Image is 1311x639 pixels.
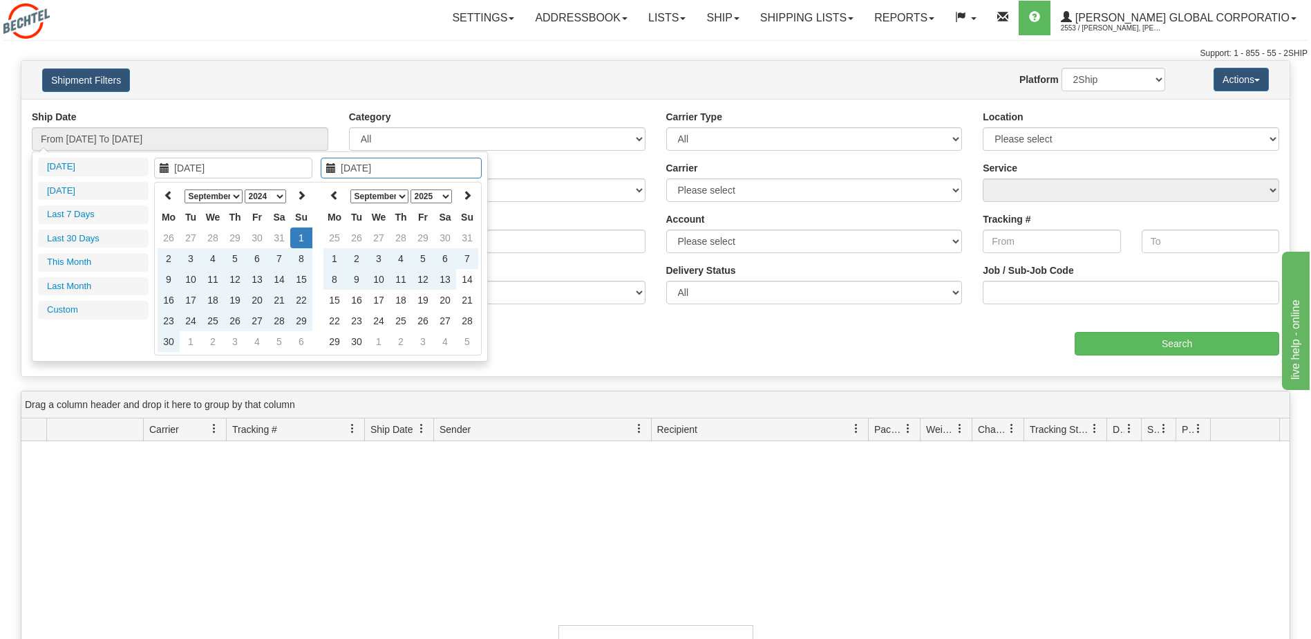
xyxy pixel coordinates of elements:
td: 30 [158,331,180,352]
td: 30 [346,331,368,352]
label: Delivery Status [666,263,736,277]
td: 6 [290,331,312,352]
div: Support: 1 - 855 - 55 - 2SHIP [3,48,1308,59]
a: Ship Date filter column settings [410,417,433,441]
td: 18 [202,290,224,311]
td: 3 [412,331,434,352]
td: 7 [268,248,290,269]
td: 17 [180,290,202,311]
td: 20 [434,290,456,311]
td: 21 [268,290,290,311]
td: 31 [456,228,478,248]
td: 29 [290,311,312,331]
span: [PERSON_NAME] Global Corporatio [1072,12,1290,24]
img: logo2553.jpg [3,3,50,39]
td: 13 [434,269,456,290]
td: 18 [390,290,412,311]
td: 1 [323,248,346,269]
td: 27 [180,228,202,248]
th: Th [390,207,412,228]
iframe: chat widget [1279,249,1310,390]
a: Charge filter column settings [1000,417,1024,441]
td: 10 [368,269,390,290]
th: Th [224,207,246,228]
th: Fr [412,207,434,228]
td: 31 [268,228,290,248]
input: From [983,230,1120,253]
th: Tu [180,207,202,228]
td: 11 [202,269,224,290]
td: 4 [390,248,412,269]
td: 4 [246,331,268,352]
a: Weight filter column settings [948,417,972,441]
a: Carrier filter column settings [202,417,226,441]
label: Service [983,161,1017,175]
a: Sender filter column settings [628,417,651,441]
td: 20 [246,290,268,311]
label: Category [349,110,391,124]
th: Sa [434,207,456,228]
a: Reports [864,1,945,35]
li: This Month [38,253,149,272]
li: Last 30 Days [38,230,149,248]
td: 16 [346,290,368,311]
td: 16 [158,290,180,311]
td: 10 [180,269,202,290]
td: 1 [368,331,390,352]
span: Tracking # [232,423,277,436]
td: 27 [434,311,456,331]
td: 12 [224,269,246,290]
td: 21 [456,290,478,311]
td: 26 [158,228,180,248]
td: 26 [412,311,434,331]
a: Shipment Issues filter column settings [1152,417,1176,441]
label: Job / Sub-Job Code [983,263,1073,277]
td: 29 [323,331,346,352]
td: 1 [290,228,312,248]
a: Delivery Status filter column settings [1117,417,1141,441]
td: 3 [368,248,390,269]
td: 4 [202,248,224,269]
a: Ship [696,1,749,35]
span: Tracking Status [1030,423,1090,436]
li: Last Month [38,277,149,296]
span: Carrier [149,423,179,436]
label: Location [983,110,1023,124]
th: Fr [246,207,268,228]
td: 7 [456,248,478,269]
th: We [202,207,224,228]
input: To [1142,230,1279,253]
td: 5 [456,331,478,352]
th: Su [456,207,478,228]
a: Recipient filter column settings [845,417,868,441]
label: Carrier [666,161,698,175]
td: 8 [323,269,346,290]
span: Packages [874,423,903,436]
td: 1 [180,331,202,352]
span: Delivery Status [1113,423,1124,436]
td: 14 [268,269,290,290]
th: We [368,207,390,228]
li: Custom [38,301,149,319]
td: 15 [290,269,312,290]
span: Shipment Issues [1147,423,1159,436]
td: 9 [158,269,180,290]
td: 6 [246,248,268,269]
td: 17 [368,290,390,311]
a: Packages filter column settings [896,417,920,441]
span: 2553 / [PERSON_NAME], [PERSON_NAME] [1061,21,1164,35]
input: Search [1075,332,1279,355]
li: Last 7 Days [38,205,149,224]
span: Ship Date [370,423,413,436]
td: 27 [368,228,390,248]
a: Shipping lists [750,1,864,35]
td: 5 [224,248,246,269]
td: 5 [268,331,290,352]
td: 8 [290,248,312,269]
label: Platform [1019,73,1059,86]
td: 28 [390,228,412,248]
button: Actions [1214,68,1269,91]
td: 5 [412,248,434,269]
button: Shipment Filters [42,68,130,92]
td: 6 [434,248,456,269]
